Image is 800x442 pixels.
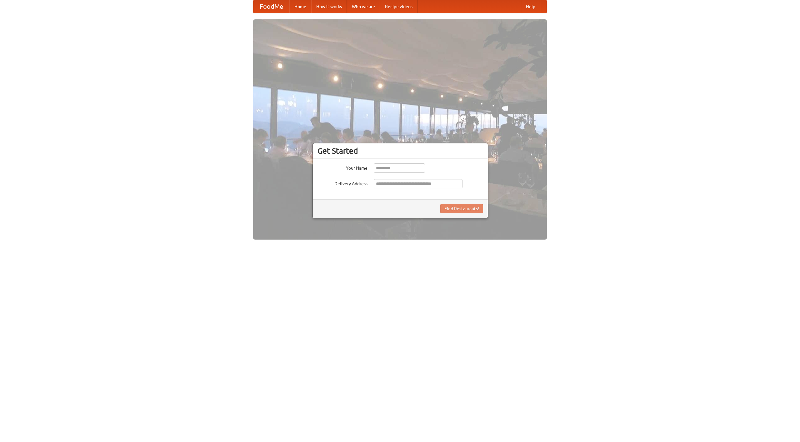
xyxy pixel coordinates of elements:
label: Delivery Address [317,179,367,187]
label: Your Name [317,163,367,171]
a: Home [289,0,311,13]
h3: Get Started [317,146,483,156]
a: Who we are [347,0,380,13]
a: FoodMe [253,0,289,13]
a: How it works [311,0,347,13]
a: Help [521,0,540,13]
button: Find Restaurants! [440,204,483,213]
a: Recipe videos [380,0,417,13]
